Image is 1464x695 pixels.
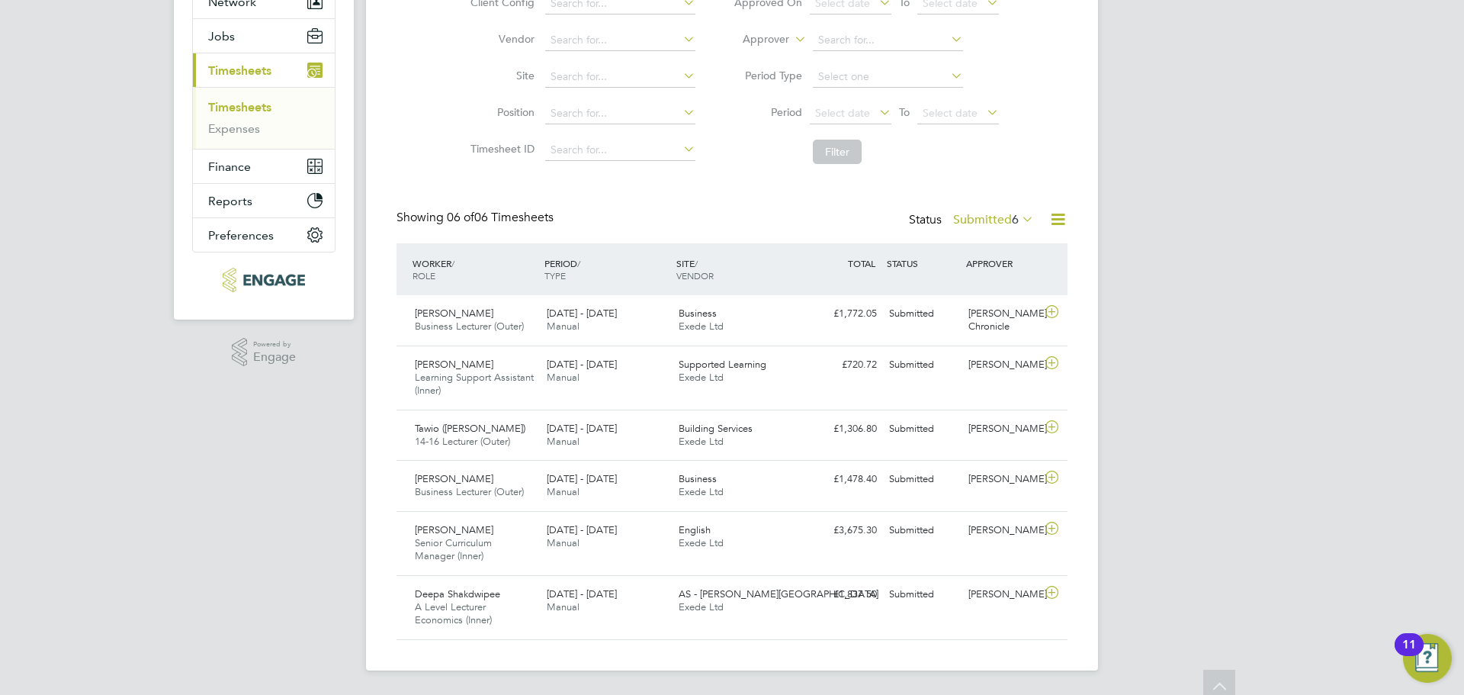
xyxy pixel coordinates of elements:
[962,417,1042,442] div: [PERSON_NAME]
[962,467,1042,492] div: [PERSON_NAME]
[193,150,335,183] button: Finance
[679,422,753,435] span: Building Services
[545,66,695,88] input: Search for...
[676,269,714,282] span: VENDOR
[953,212,1034,227] label: Submitted
[545,103,695,124] input: Search for...
[804,301,883,327] div: £1,772.05
[547,371,579,384] span: Manual
[679,320,724,333] span: Exede Ltd
[883,467,962,492] div: Submitted
[962,301,1042,339] div: [PERSON_NAME] Chronicle
[447,210,474,225] span: 06 of
[193,53,335,87] button: Timesheets
[815,106,870,120] span: Select date
[804,417,883,442] div: £1,306.80
[804,467,883,492] div: £1,478.40
[883,518,962,543] div: Submitted
[541,249,673,289] div: PERIOD
[1402,645,1416,664] div: 11
[415,587,500,600] span: Deepa Shakdwipee
[804,352,883,378] div: £720.72
[208,29,235,43] span: Jobs
[883,352,962,378] div: Submitted
[415,371,534,397] span: Learning Support Assistant (Inner)
[1403,634,1452,683] button: Open Resource Center, 11 new notifications
[415,523,493,536] span: [PERSON_NAME]
[962,518,1042,543] div: [PERSON_NAME]
[415,307,493,320] span: [PERSON_NAME]
[679,485,724,498] span: Exede Ltd
[544,269,566,282] span: TYPE
[466,105,535,119] label: Position
[679,536,724,549] span: Exede Ltd
[547,422,617,435] span: [DATE] - [DATE]
[547,485,579,498] span: Manual
[547,472,617,485] span: [DATE] - [DATE]
[396,210,557,226] div: Showing
[208,100,271,114] a: Timesheets
[679,435,724,448] span: Exede Ltd
[547,307,617,320] span: [DATE] - [DATE]
[208,159,251,174] span: Finance
[883,582,962,607] div: Submitted
[883,249,962,277] div: STATUS
[466,32,535,46] label: Vendor
[193,19,335,53] button: Jobs
[409,249,541,289] div: WORKER
[547,358,617,371] span: [DATE] - [DATE]
[451,257,454,269] span: /
[415,485,524,498] span: Business Lecturer (Outer)
[192,268,335,292] a: Go to home page
[415,600,492,626] span: A Level Lecturer Economics (Inner)
[547,587,617,600] span: [DATE] - [DATE]
[415,472,493,485] span: [PERSON_NAME]
[547,523,617,536] span: [DATE] - [DATE]
[679,371,724,384] span: Exede Ltd
[413,269,435,282] span: ROLE
[208,228,274,243] span: Preferences
[466,69,535,82] label: Site
[545,30,695,51] input: Search for...
[734,105,802,119] label: Period
[545,140,695,161] input: Search for...
[208,121,260,136] a: Expenses
[848,257,875,269] span: TOTAL
[679,307,717,320] span: Business
[734,69,802,82] label: Period Type
[193,184,335,217] button: Reports
[883,301,962,327] div: Submitted
[415,435,510,448] span: 14-16 Lecturer (Outer)
[208,63,271,78] span: Timesheets
[253,338,296,351] span: Powered by
[804,582,883,607] div: £1,837.50
[415,358,493,371] span: [PERSON_NAME]
[1012,212,1019,227] span: 6
[466,142,535,156] label: Timesheet ID
[721,32,789,47] label: Approver
[208,194,252,208] span: Reports
[447,210,554,225] span: 06 Timesheets
[547,536,579,549] span: Manual
[894,102,914,122] span: To
[577,257,580,269] span: /
[193,218,335,252] button: Preferences
[193,87,335,149] div: Timesheets
[679,358,766,371] span: Supported Learning
[962,249,1042,277] div: APPROVER
[962,352,1042,378] div: [PERSON_NAME]
[804,518,883,543] div: £3,675.30
[679,587,878,600] span: AS - [PERSON_NAME][GEOGRAPHIC_DATA]
[547,600,579,613] span: Manual
[813,140,862,164] button: Filter
[695,257,698,269] span: /
[673,249,804,289] div: SITE
[547,320,579,333] span: Manual
[223,268,304,292] img: xede-logo-retina.png
[883,417,962,442] div: Submitted
[962,582,1042,607] div: [PERSON_NAME]
[813,66,963,88] input: Select one
[415,320,524,333] span: Business Lecturer (Outer)
[232,338,297,367] a: Powered byEngage
[679,472,717,485] span: Business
